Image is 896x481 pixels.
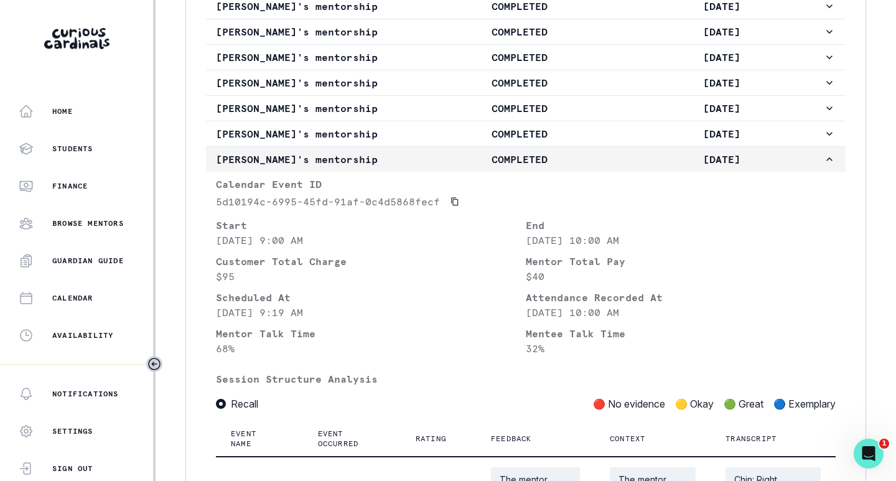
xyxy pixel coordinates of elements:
[231,396,258,411] span: Recall
[318,429,371,449] p: Event occurred
[146,356,162,372] button: Toggle sidebar
[216,341,526,356] p: 68 %
[216,50,418,65] p: [PERSON_NAME]'s mentorship
[621,50,823,65] p: [DATE]
[52,106,73,116] p: Home
[526,305,836,320] p: [DATE] 10:00 AM
[216,290,526,305] p: Scheduled At
[724,396,763,411] p: 🟢 Great
[593,396,665,411] p: 🔴 No evidence
[216,326,526,341] p: Mentor Talk Time
[216,269,526,284] p: $95
[610,434,645,444] p: Context
[52,181,88,191] p: Finance
[206,45,846,70] button: [PERSON_NAME]'s mentorshipCOMPLETED[DATE]
[52,293,93,303] p: Calendar
[52,389,119,399] p: Notifications
[621,152,823,167] p: [DATE]
[526,254,836,269] p: Mentor Total Pay
[526,233,836,248] p: [DATE] 10:00 AM
[621,101,823,116] p: [DATE]
[418,24,620,39] p: COMPLETED
[526,326,836,341] p: Mentee Talk Time
[52,330,113,340] p: Availability
[445,192,465,212] button: Copied to clipboard
[206,147,846,172] button: [PERSON_NAME]'s mentorshipCOMPLETED[DATE]
[216,177,836,192] p: Calendar Event ID
[854,439,884,469] iframe: Intercom live chat
[526,269,836,284] p: $40
[621,75,823,90] p: [DATE]
[216,126,418,141] p: [PERSON_NAME]'s mentorship
[206,70,846,95] button: [PERSON_NAME]'s mentorshipCOMPLETED[DATE]
[491,434,532,444] p: Feedback
[526,341,836,356] p: 32 %
[216,152,418,167] p: [PERSON_NAME]'s mentorship
[52,464,93,474] p: Sign Out
[231,429,273,449] p: Event Name
[52,218,124,228] p: Browse Mentors
[216,194,440,209] p: 5d10194c-6995-45fd-91af-0c4d5868fecf
[879,439,889,449] span: 1
[216,233,526,248] p: [DATE] 9:00 AM
[216,254,526,269] p: Customer Total Charge
[216,305,526,320] p: [DATE] 9:19 AM
[216,371,836,386] p: Session Structure Analysis
[52,256,124,266] p: Guardian Guide
[216,101,418,116] p: [PERSON_NAME]'s mentorship
[206,96,846,121] button: [PERSON_NAME]'s mentorshipCOMPLETED[DATE]
[216,24,418,39] p: [PERSON_NAME]'s mentorship
[206,19,846,44] button: [PERSON_NAME]'s mentorshipCOMPLETED[DATE]
[675,396,714,411] p: 🟡 Okay
[418,126,620,141] p: COMPLETED
[418,50,620,65] p: COMPLETED
[52,144,93,154] p: Students
[726,434,777,444] p: Transcript
[216,75,418,90] p: [PERSON_NAME]'s mentorship
[526,290,836,305] p: Attendance Recorded At
[773,396,836,411] p: 🔵 Exemplary
[416,434,446,444] p: Rating
[621,24,823,39] p: [DATE]
[206,121,846,146] button: [PERSON_NAME]'s mentorshipCOMPLETED[DATE]
[44,28,110,49] img: Curious Cardinals Logo
[526,218,836,233] p: End
[216,218,526,233] p: Start
[418,101,620,116] p: COMPLETED
[621,126,823,141] p: [DATE]
[418,152,620,167] p: COMPLETED
[52,426,93,436] p: Settings
[418,75,620,90] p: COMPLETED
